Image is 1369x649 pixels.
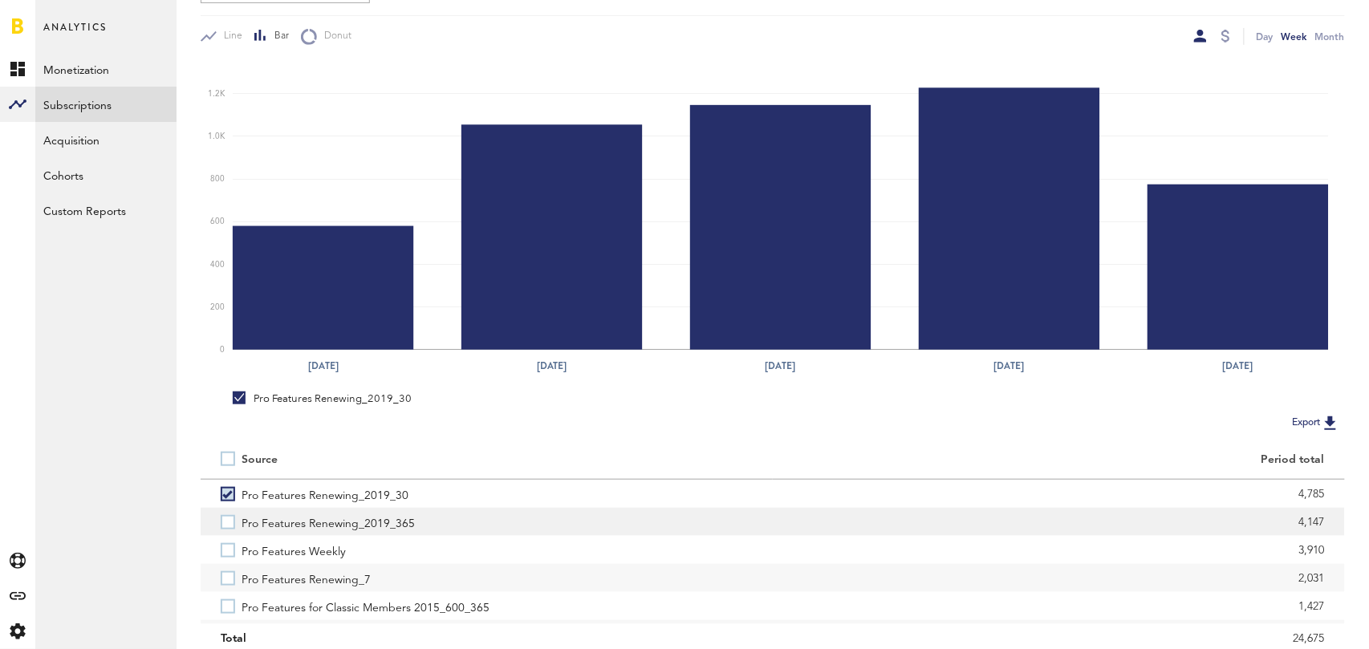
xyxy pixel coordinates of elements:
[35,193,177,228] a: Custom Reports
[793,623,1325,647] div: 1,152
[793,453,1325,467] div: Period total
[317,30,351,43] span: Donut
[1288,412,1345,433] button: Export
[35,157,177,193] a: Cohorts
[210,218,225,226] text: 600
[267,30,289,43] span: Bar
[43,18,107,51] span: Analytics
[35,122,177,157] a: Acquisition
[1321,413,1340,432] img: Export
[793,594,1325,619] div: 1,427
[35,87,177,122] a: Subscriptions
[242,536,346,564] span: Pro Features Weekly
[208,132,225,140] text: 1.0K
[793,482,1325,506] div: 4,785
[242,592,490,620] span: Pro Features for Classic Members 2015_600_365
[1282,28,1307,45] div: Week
[35,51,177,87] a: Monetization
[220,346,225,354] text: 0
[233,391,412,406] div: Pro Features Renewing_2019_30
[793,510,1325,534] div: 4,147
[1223,359,1253,374] text: [DATE]
[1315,28,1345,45] div: Month
[217,30,242,43] span: Line
[34,11,91,26] span: Support
[242,620,547,648] span: [DOMAIN_NAME]_BTLnYOjwoWH1yQ_385b38232d67ec51
[994,359,1025,374] text: [DATE]
[766,359,796,374] text: [DATE]
[208,90,225,98] text: 1.2K
[242,480,408,508] span: Pro Features Renewing_2019_30
[537,359,567,374] text: [DATE]
[210,176,225,184] text: 800
[242,453,278,467] div: Source
[1257,28,1274,45] div: Day
[793,538,1325,562] div: 3,910
[793,566,1325,590] div: 2,031
[210,261,225,269] text: 400
[308,359,339,374] text: [DATE]
[210,303,225,311] text: 200
[242,564,371,592] span: Pro Features Renewing_7
[242,508,415,536] span: Pro Features Renewing_2019_365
